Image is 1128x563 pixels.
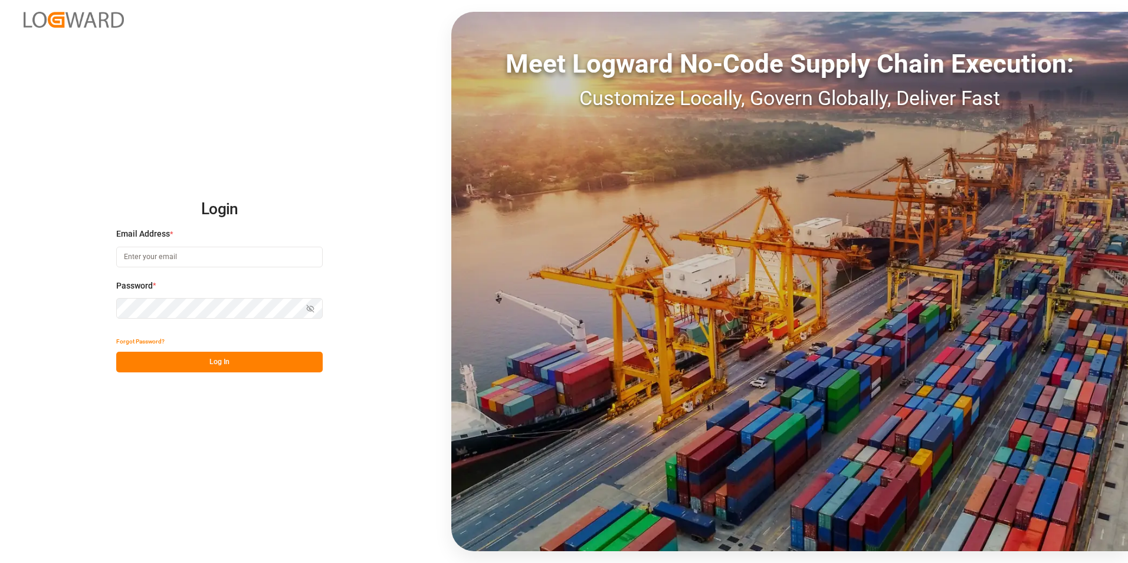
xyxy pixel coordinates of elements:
[451,44,1128,83] div: Meet Logward No-Code Supply Chain Execution:
[24,12,124,28] img: Logward_new_orange.png
[116,228,170,240] span: Email Address
[116,280,153,292] span: Password
[451,83,1128,113] div: Customize Locally, Govern Globally, Deliver Fast
[116,247,323,267] input: Enter your email
[116,331,165,352] button: Forgot Password?
[116,352,323,372] button: Log In
[116,191,323,228] h2: Login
